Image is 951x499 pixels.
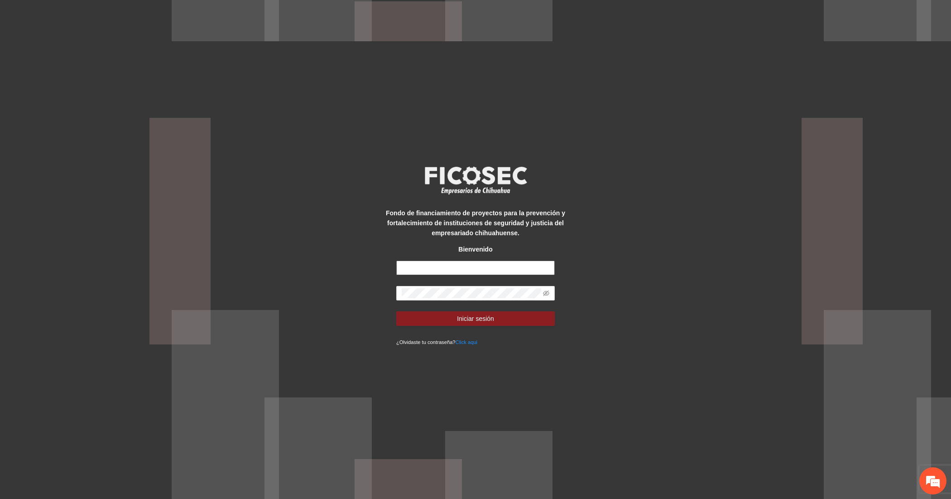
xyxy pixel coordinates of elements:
[543,290,549,296] span: eye-invisible
[457,314,494,324] span: Iniciar sesión
[456,339,478,345] a: Click aqui
[396,311,555,326] button: Iniciar sesión
[396,339,477,345] small: ¿Olvidaste tu contraseña?
[386,209,565,237] strong: Fondo de financiamiento de proyectos para la prevención y fortalecimiento de instituciones de seg...
[419,164,532,197] img: logo
[458,246,492,253] strong: Bienvenido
